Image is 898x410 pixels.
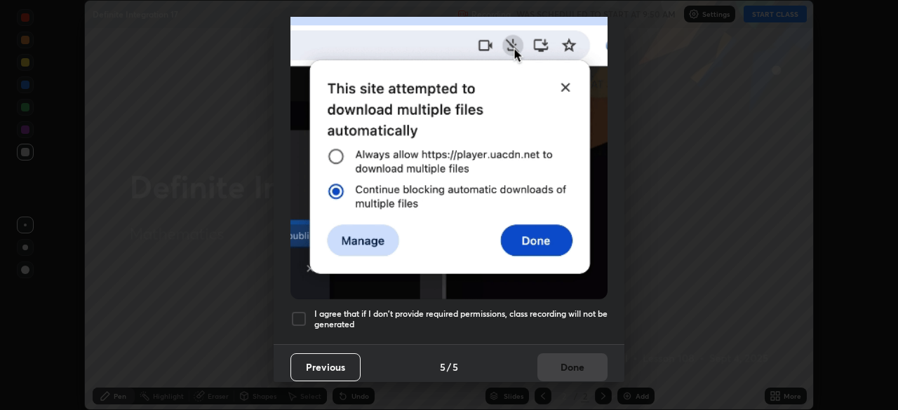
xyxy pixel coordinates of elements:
h4: / [447,360,451,374]
h5: I agree that if I don't provide required permissions, class recording will not be generated [314,308,608,330]
button: Previous [290,353,361,381]
h4: 5 [440,360,445,374]
h4: 5 [453,360,458,374]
